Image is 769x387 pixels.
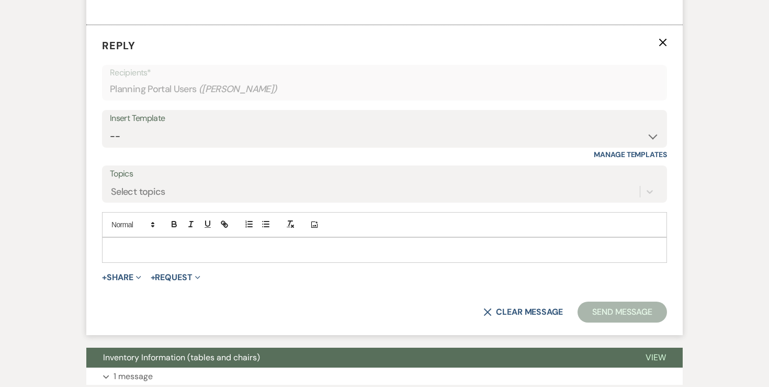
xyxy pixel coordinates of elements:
[110,66,659,80] p: Recipients*
[86,368,683,385] button: 1 message
[151,273,155,282] span: +
[102,39,135,52] span: Reply
[199,82,277,96] span: ( [PERSON_NAME] )
[102,273,107,282] span: +
[114,370,153,383] p: 1 message
[629,348,683,368] button: View
[110,79,659,99] div: Planning Portal Users
[110,111,659,126] div: Insert Template
[102,273,141,282] button: Share
[86,348,629,368] button: Inventory Information (tables and chairs)
[110,167,659,182] label: Topics
[578,302,667,323] button: Send Message
[646,352,666,363] span: View
[483,308,563,316] button: Clear message
[111,185,165,199] div: Select topics
[151,273,200,282] button: Request
[103,352,260,363] span: Inventory Information (tables and chairs)
[594,150,667,159] a: Manage Templates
